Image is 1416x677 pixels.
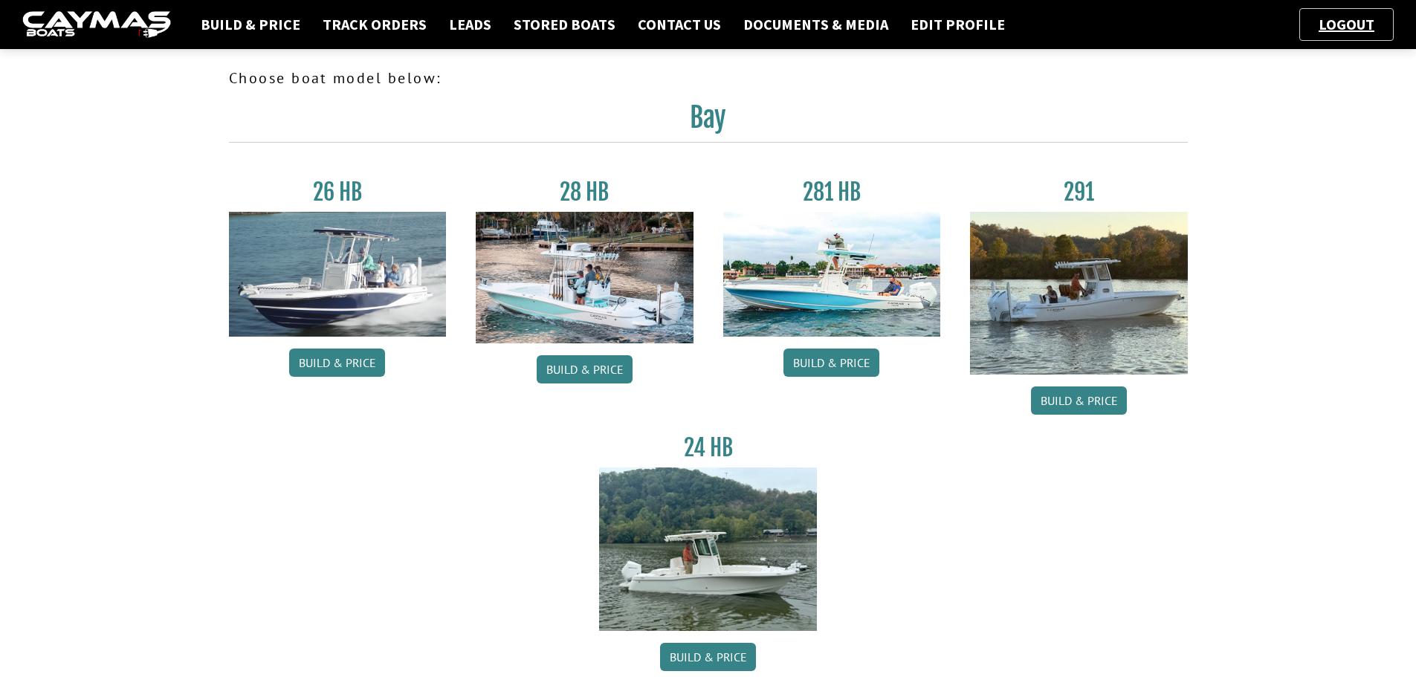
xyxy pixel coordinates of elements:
h3: 291 [970,178,1188,206]
h3: 281 HB [723,178,941,206]
img: 28-hb-twin.jpg [723,212,941,337]
img: 28_hb_thumbnail_for_caymas_connect.jpg [476,212,694,343]
img: 24_HB_thumbnail.jpg [599,467,817,630]
a: Contact Us [630,15,728,34]
a: Documents & Media [736,15,896,34]
a: Build & Price [537,355,633,383]
img: 291_Thumbnail.jpg [970,212,1188,375]
a: Build & Price [1031,386,1127,415]
a: Track Orders [315,15,434,34]
img: caymas-dealer-connect-2ed40d3bc7270c1d8d7ffb4b79bf05adc795679939227970def78ec6f6c03838.gif [22,11,171,39]
h3: 26 HB [229,178,447,206]
a: Build & Price [193,15,308,34]
h2: Bay [229,101,1188,143]
a: Leads [442,15,499,34]
p: Choose boat model below: [229,67,1188,89]
a: Stored Boats [506,15,623,34]
img: 26_new_photo_resized.jpg [229,212,447,337]
a: Edit Profile [903,15,1012,34]
a: Build & Price [783,349,879,377]
a: Build & Price [660,643,756,671]
a: Logout [1311,15,1382,33]
h3: 28 HB [476,178,694,206]
h3: 24 HB [599,434,817,461]
a: Build & Price [289,349,385,377]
